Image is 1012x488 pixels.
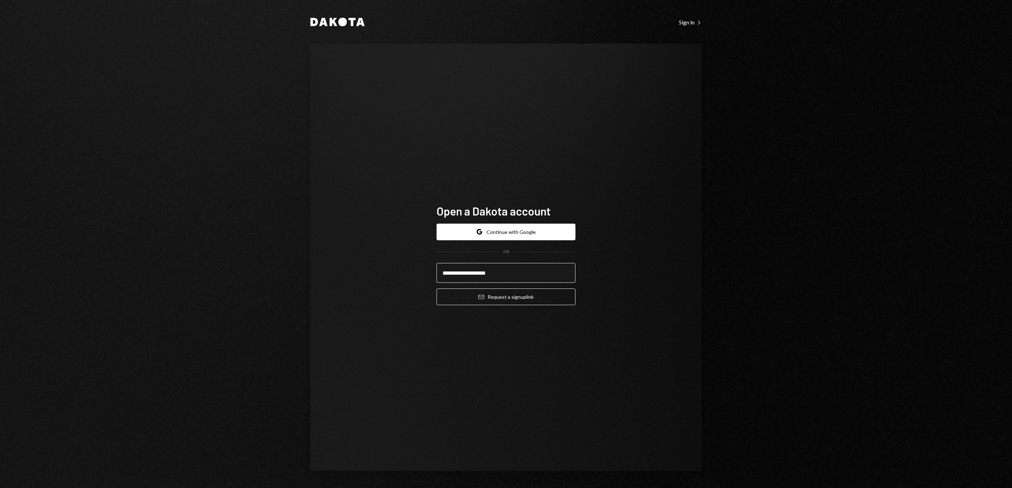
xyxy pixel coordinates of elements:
div: Sign in [679,19,702,26]
div: OR [503,249,509,255]
a: Sign in [679,18,702,26]
h1: Open a Dakota account [437,204,575,218]
button: Request a signuplink [437,288,575,305]
button: Continue with Google [437,224,575,240]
